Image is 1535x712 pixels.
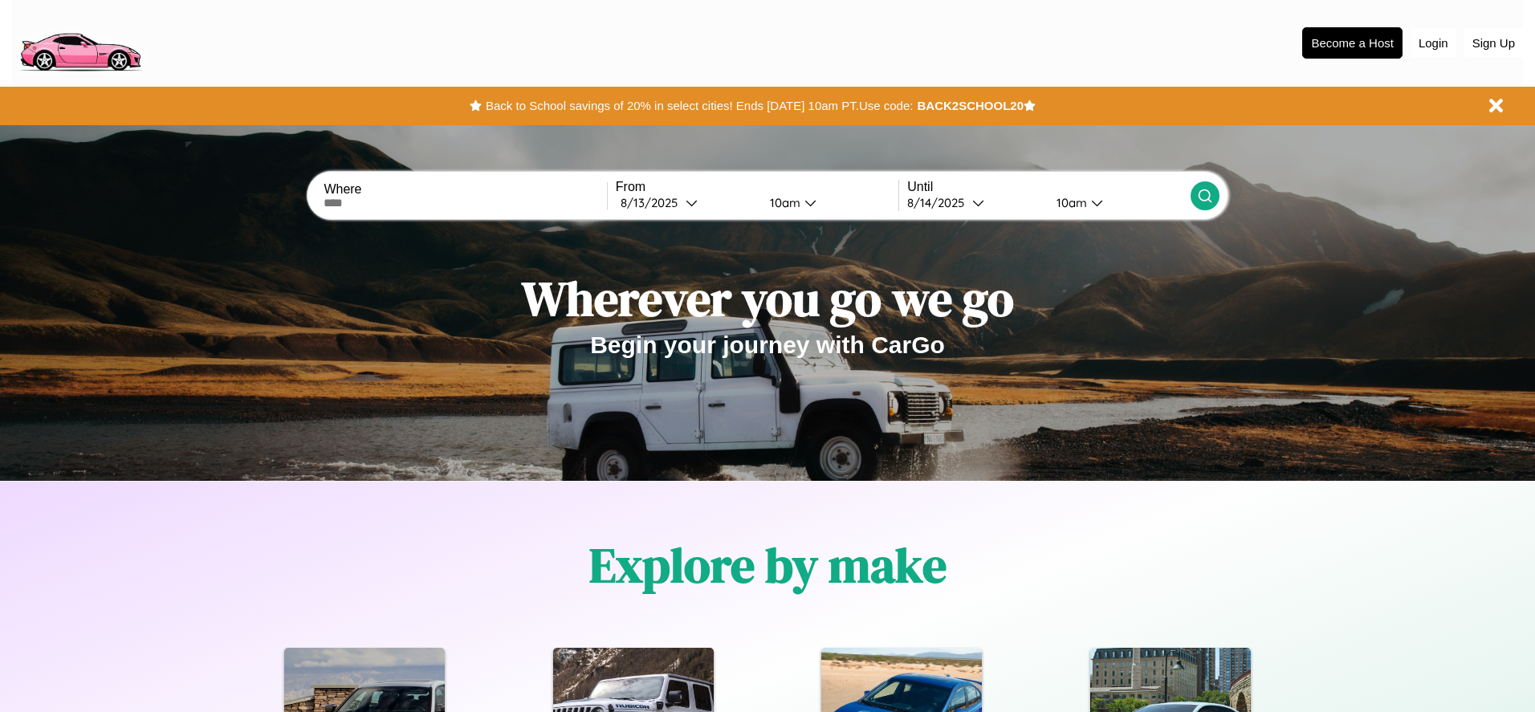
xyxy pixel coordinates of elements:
button: Login [1411,28,1456,58]
button: 10am [1044,194,1190,211]
button: 10am [757,194,898,211]
h1: Explore by make [589,532,947,598]
div: 8 / 13 / 2025 [621,195,686,210]
div: 10am [1048,195,1091,210]
button: 8/13/2025 [616,194,757,211]
div: 8 / 14 / 2025 [907,195,972,210]
img: logo [12,8,148,75]
label: Where [324,182,606,197]
b: BACK2SCHOOL20 [917,99,1024,112]
label: Until [907,180,1190,194]
label: From [616,180,898,194]
button: Sign Up [1464,28,1523,58]
button: Back to School savings of 20% in select cities! Ends [DATE] 10am PT.Use code: [482,95,917,117]
div: 10am [762,195,804,210]
button: Become a Host [1302,27,1403,59]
